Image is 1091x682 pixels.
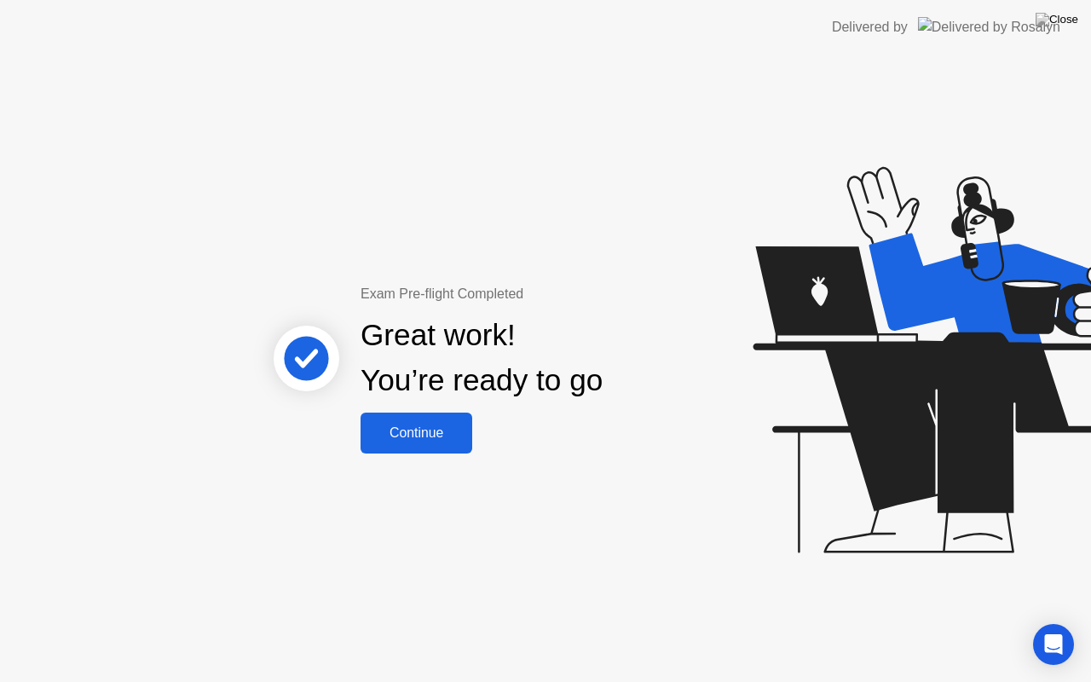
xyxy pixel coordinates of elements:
img: Close [1036,13,1078,26]
img: Delivered by Rosalyn [918,17,1060,37]
div: Delivered by [832,17,908,38]
div: Great work! You’re ready to go [361,313,603,403]
div: Exam Pre-flight Completed [361,284,713,304]
div: Open Intercom Messenger [1033,624,1074,665]
div: Continue [366,425,467,441]
button: Continue [361,413,472,454]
